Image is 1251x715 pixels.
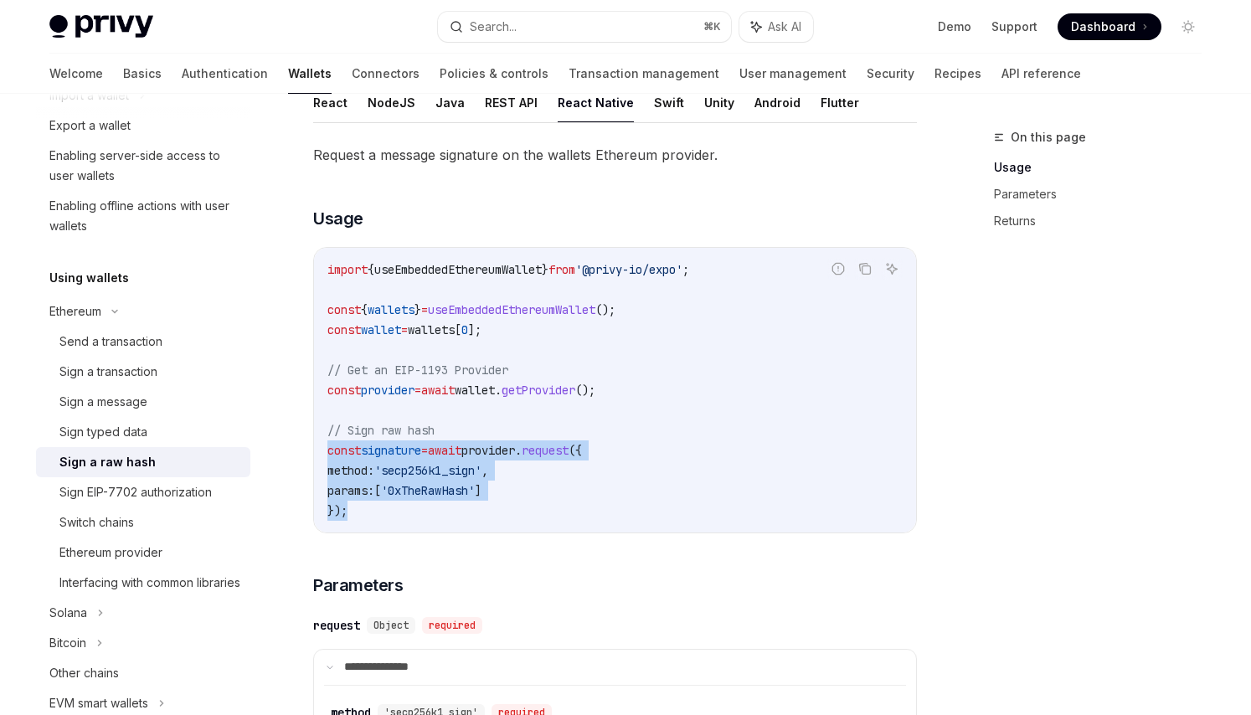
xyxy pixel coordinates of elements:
span: = [401,322,408,337]
div: Other chains [49,663,119,683]
a: Policies & controls [440,54,548,94]
a: Switch chains [36,507,250,538]
span: useEmbeddedEthereumWallet [428,302,595,317]
span: const [327,383,361,398]
span: 0 [461,322,468,337]
div: Sign a message [59,392,147,412]
span: 'secp256k1_sign' [374,463,481,478]
h5: Using wallets [49,268,129,288]
a: Sign typed data [36,417,250,447]
a: Sign a message [36,387,250,417]
span: useEmbeddedEthereumWallet [374,262,542,277]
button: Unity [704,83,734,122]
span: ] [475,483,481,498]
span: , [481,463,488,478]
a: Usage [994,154,1215,181]
div: EVM smart wallets [49,693,148,713]
span: { [368,262,374,277]
a: Support [991,18,1037,35]
span: import [327,262,368,277]
img: light logo [49,15,153,39]
span: request [522,443,569,458]
span: signature [361,443,421,458]
a: Other chains [36,658,250,688]
a: Enabling offline actions with user wallets [36,191,250,241]
button: Java [435,83,465,122]
span: // Get an EIP-1193 Provider [327,363,508,378]
a: Export a wallet [36,111,250,141]
div: Solana [49,603,87,623]
button: Ask AI [881,258,903,280]
a: Sign EIP-7702 authorization [36,477,250,507]
button: Flutter [821,83,859,122]
span: params: [327,483,374,498]
a: Demo [938,18,971,35]
div: Sign typed data [59,422,147,442]
a: Basics [123,54,162,94]
span: ]; [468,322,481,337]
a: Enabling server-side access to user wallets [36,141,250,191]
span: Request a message signature on the wallets Ethereum provider. [313,143,917,167]
div: Sign EIP-7702 authorization [59,482,212,502]
span: wallets [368,302,414,317]
span: Usage [313,207,363,230]
a: Parameters [994,181,1215,208]
span: wallet [361,322,401,337]
button: React Native [558,83,634,122]
span: method: [327,463,374,478]
span: '@privy-io/expo' [575,262,682,277]
button: Android [754,83,801,122]
span: . [515,443,522,458]
span: ({ [569,443,582,458]
button: NodeJS [368,83,415,122]
div: required [422,617,482,634]
div: Ethereum provider [59,543,162,563]
span: }); [327,503,347,518]
span: // Sign raw hash [327,423,435,438]
span: provider [461,443,515,458]
button: Toggle dark mode [1175,13,1202,40]
span: { [361,302,368,317]
button: Report incorrect code [827,258,849,280]
span: '0xTheRawHash' [381,483,475,498]
span: await [428,443,461,458]
a: Send a transaction [36,327,250,357]
div: Send a transaction [59,332,162,352]
span: const [327,302,361,317]
a: Welcome [49,54,103,94]
a: Transaction management [569,54,719,94]
span: = [421,443,428,458]
span: ⌘ K [703,20,721,33]
span: . [495,383,502,398]
span: from [548,262,575,277]
span: On this page [1011,127,1086,147]
span: provider [361,383,414,398]
button: Copy the contents from the code block [854,258,876,280]
a: Wallets [288,54,332,94]
a: Recipes [934,54,981,94]
span: await [421,383,455,398]
span: getProvider [502,383,575,398]
span: } [414,302,421,317]
div: Enabling server-side access to user wallets [49,146,240,186]
span: (); [575,383,595,398]
button: REST API [485,83,538,122]
button: Search...⌘K [438,12,731,42]
div: Sign a raw hash [59,452,156,472]
span: [ [374,483,381,498]
span: wallets [408,322,455,337]
span: Object [373,619,409,632]
a: Security [867,54,914,94]
span: ; [682,262,689,277]
a: Authentication [182,54,268,94]
a: Interfacing with common libraries [36,568,250,598]
span: const [327,322,361,337]
a: Returns [994,208,1215,234]
span: const [327,443,361,458]
button: React [313,83,347,122]
span: Parameters [313,574,403,597]
a: Sign a transaction [36,357,250,387]
div: Export a wallet [49,116,131,136]
div: Search... [470,17,517,37]
div: Bitcoin [49,633,86,653]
